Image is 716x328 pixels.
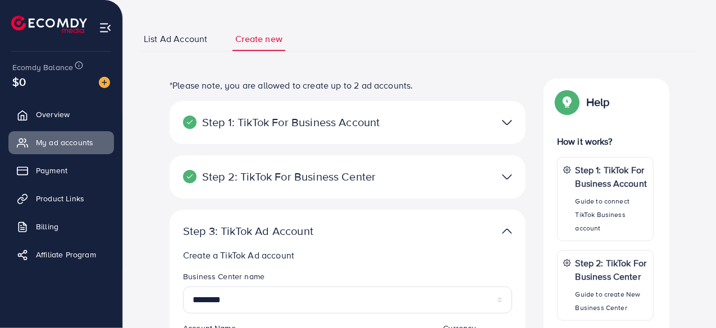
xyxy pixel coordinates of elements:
[668,278,708,320] iframe: Chat
[557,92,577,112] img: Popup guide
[557,135,654,148] p: How it works?
[170,78,526,92] p: *Please note, you are allowed to create up to 2 ad accounts.
[12,73,26,90] span: $0
[576,163,647,190] p: Step 1: TikTok For Business Account
[183,224,396,238] p: Step 3: TikTok Ad Account
[8,187,114,210] a: Product Links
[576,288,647,315] p: Guide to create New Business Center
[183,248,512,262] p: Create a TikTok Ad account
[36,221,58,232] span: Billing
[183,170,396,183] p: Step 2: TikTok For Business Center
[235,33,282,45] span: Create new
[183,271,512,287] legend: Business Center name
[502,169,512,185] img: TikTok partner
[11,16,87,33] img: logo
[36,165,67,176] span: Payment
[36,109,70,120] span: Overview
[8,215,114,238] a: Billing
[502,223,512,239] img: TikTok partner
[12,62,73,73] span: Ecomdy Balance
[586,95,610,109] p: Help
[36,193,84,204] span: Product Links
[36,137,93,148] span: My ad accounts
[502,114,512,131] img: TikTok partner
[8,103,114,126] a: Overview
[8,159,114,182] a: Payment
[99,77,110,88] img: image
[183,116,396,129] p: Step 1: TikTok For Business Account
[576,195,647,235] p: Guide to connect TikTok Business account
[144,33,207,45] span: List Ad Account
[576,256,647,283] p: Step 2: TikTok For Business Center
[36,249,96,260] span: Affiliate Program
[99,21,112,34] img: menu
[8,131,114,154] a: My ad accounts
[8,243,114,266] a: Affiliate Program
